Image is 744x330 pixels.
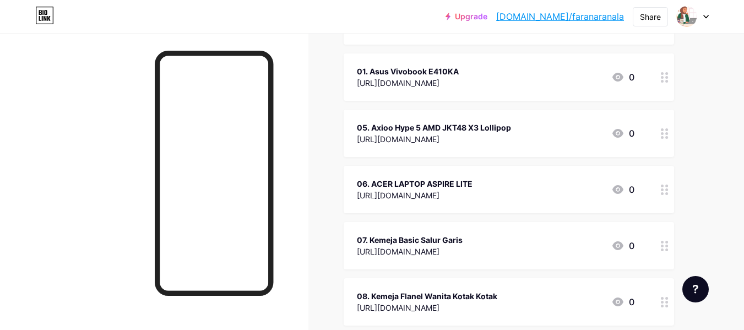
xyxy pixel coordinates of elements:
[496,10,624,23] a: [DOMAIN_NAME]/faranaranala
[357,246,463,257] div: [URL][DOMAIN_NAME]
[357,234,463,246] div: 07. Kemeja Basic Salur Garis
[611,183,634,196] div: 0
[611,295,634,309] div: 0
[357,77,459,89] div: [URL][DOMAIN_NAME]
[357,290,497,302] div: 08. Kemeja Flanel Wanita Kotak Kotak
[357,302,497,313] div: [URL][DOMAIN_NAME]
[446,12,487,21] a: Upgrade
[357,66,459,77] div: 01. Asus Vivobook E410KA
[357,122,511,133] div: 05. Axioo Hype 5 AMD JKT48 X3 Lollipop
[357,133,511,145] div: [URL][DOMAIN_NAME]
[640,11,661,23] div: Share
[357,178,473,190] div: 06. ACER LAPTOP ASPIRE LITE
[357,190,473,201] div: [URL][DOMAIN_NAME]
[676,6,697,27] img: faranaranala
[611,127,634,140] div: 0
[611,239,634,252] div: 0
[611,71,634,84] div: 0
